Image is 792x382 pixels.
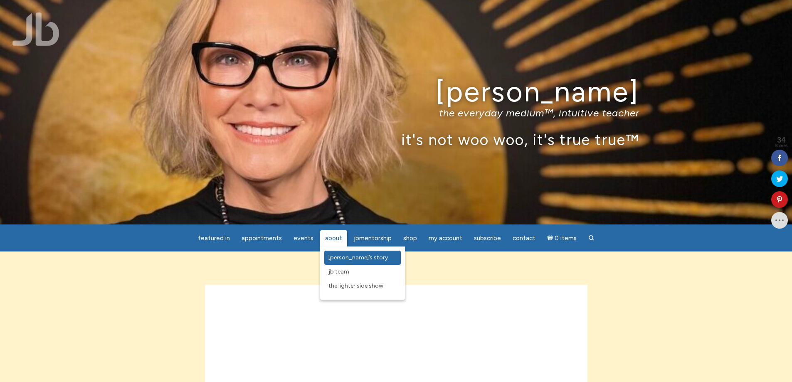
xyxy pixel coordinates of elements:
[12,12,59,46] img: Jamie Butler. The Everyday Medium
[508,230,540,246] a: Contact
[237,230,287,246] a: Appointments
[513,234,535,242] span: Contact
[198,234,230,242] span: featured in
[542,229,582,246] a: Cart0 items
[153,107,639,119] p: the everyday medium™, intuitive teacher
[469,230,506,246] a: Subscribe
[403,234,417,242] span: Shop
[193,230,235,246] a: featured in
[398,230,422,246] a: Shop
[555,235,577,242] span: 0 items
[324,279,401,293] a: The Lighter Side Show
[242,234,282,242] span: Appointments
[328,254,388,261] span: [PERSON_NAME]’s Story
[775,136,788,144] span: 34
[325,234,342,242] span: About
[289,230,318,246] a: Events
[354,234,392,242] span: JBMentorship
[320,230,347,246] a: About
[153,76,639,107] h1: [PERSON_NAME]
[349,230,397,246] a: JBMentorship
[328,282,383,289] span: The Lighter Side Show
[474,234,501,242] span: Subscribe
[547,234,555,242] i: Cart
[328,268,349,275] span: JB Team
[324,265,401,279] a: JB Team
[424,230,467,246] a: My Account
[294,234,313,242] span: Events
[429,234,462,242] span: My Account
[324,251,401,265] a: [PERSON_NAME]’s Story
[153,131,639,148] p: it's not woo woo, it's true true™
[775,144,788,148] span: Shares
